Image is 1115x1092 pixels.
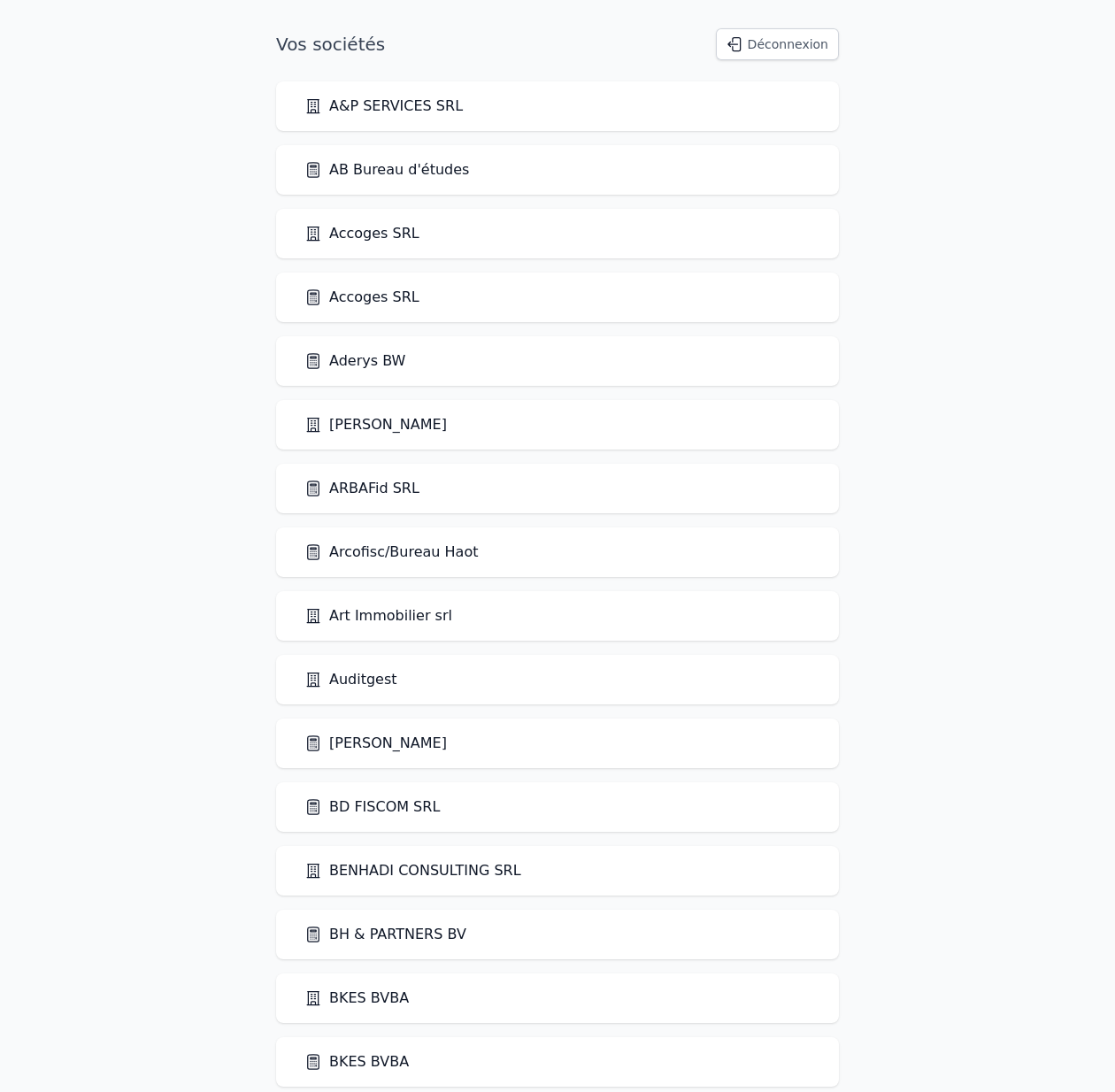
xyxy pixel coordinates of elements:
[304,350,405,372] a: Aderys BW
[304,159,469,181] a: AB Bureau d'études
[276,32,385,57] h1: Vos sociétés
[304,542,478,563] a: Arcofisc/Bureau Haot
[304,1051,409,1073] a: BKES BVBA
[304,988,409,1009] a: BKES BVBA
[304,605,452,627] a: Art Immobilier srl
[304,96,463,117] a: A&P SERVICES SRL
[304,287,419,308] a: Accoges SRL
[304,924,466,945] a: BH & PARTNERS BV
[304,860,521,881] a: BENHADI CONSULTING SRL
[304,414,447,435] a: [PERSON_NAME]
[304,796,440,818] a: BD FISCOM SRL
[716,28,839,60] button: Déconnexion
[304,478,419,499] a: ARBAFid SRL
[304,669,397,690] a: Auditgest
[304,223,419,244] a: Accoges SRL
[304,733,447,754] a: [PERSON_NAME]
